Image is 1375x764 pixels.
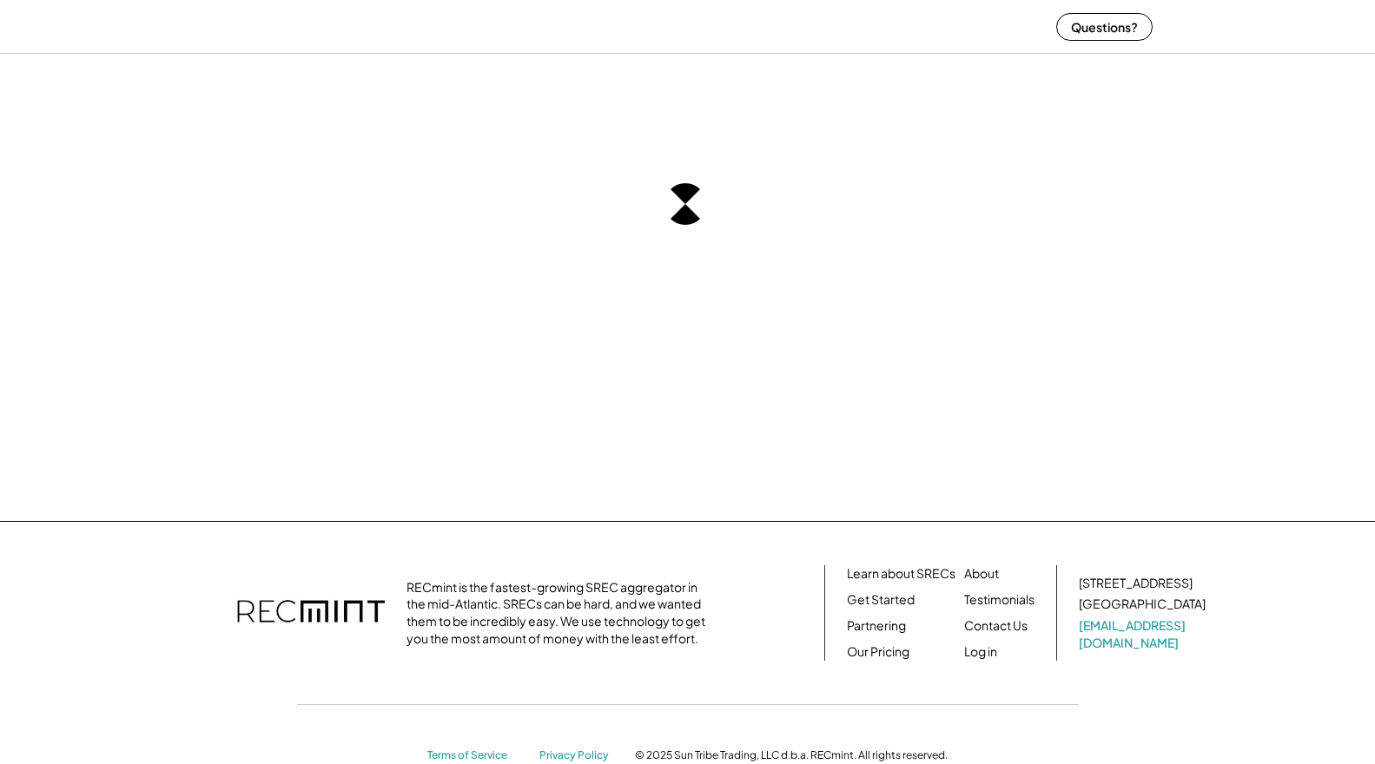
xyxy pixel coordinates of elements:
a: Privacy Policy [539,748,618,763]
div: RECmint is the fastest-growing SREC aggregator in the mid-Atlantic. SRECs can be hard, and we wan... [407,579,715,647]
a: Our Pricing [847,643,909,661]
img: recmint-logotype%403x.png [237,583,385,643]
a: About [964,565,999,583]
button: Questions? [1056,13,1153,41]
a: Get Started [847,591,915,609]
a: Testimonials [964,591,1035,609]
img: yH5BAEAAAAALAAAAAABAAEAAAIBRAA7 [223,3,345,49]
a: Learn about SRECs [847,565,955,583]
a: Terms of Service [427,748,523,763]
a: Partnering [847,617,906,635]
a: Log in [964,643,997,661]
a: Contact Us [964,617,1028,635]
a: [EMAIL_ADDRESS][DOMAIN_NAME] [1079,617,1209,651]
div: [GEOGRAPHIC_DATA] [1079,596,1206,613]
div: [STREET_ADDRESS] [1079,575,1193,592]
div: © 2025 Sun Tribe Trading, LLC d.b.a. RECmint. All rights reserved. [635,748,948,762]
